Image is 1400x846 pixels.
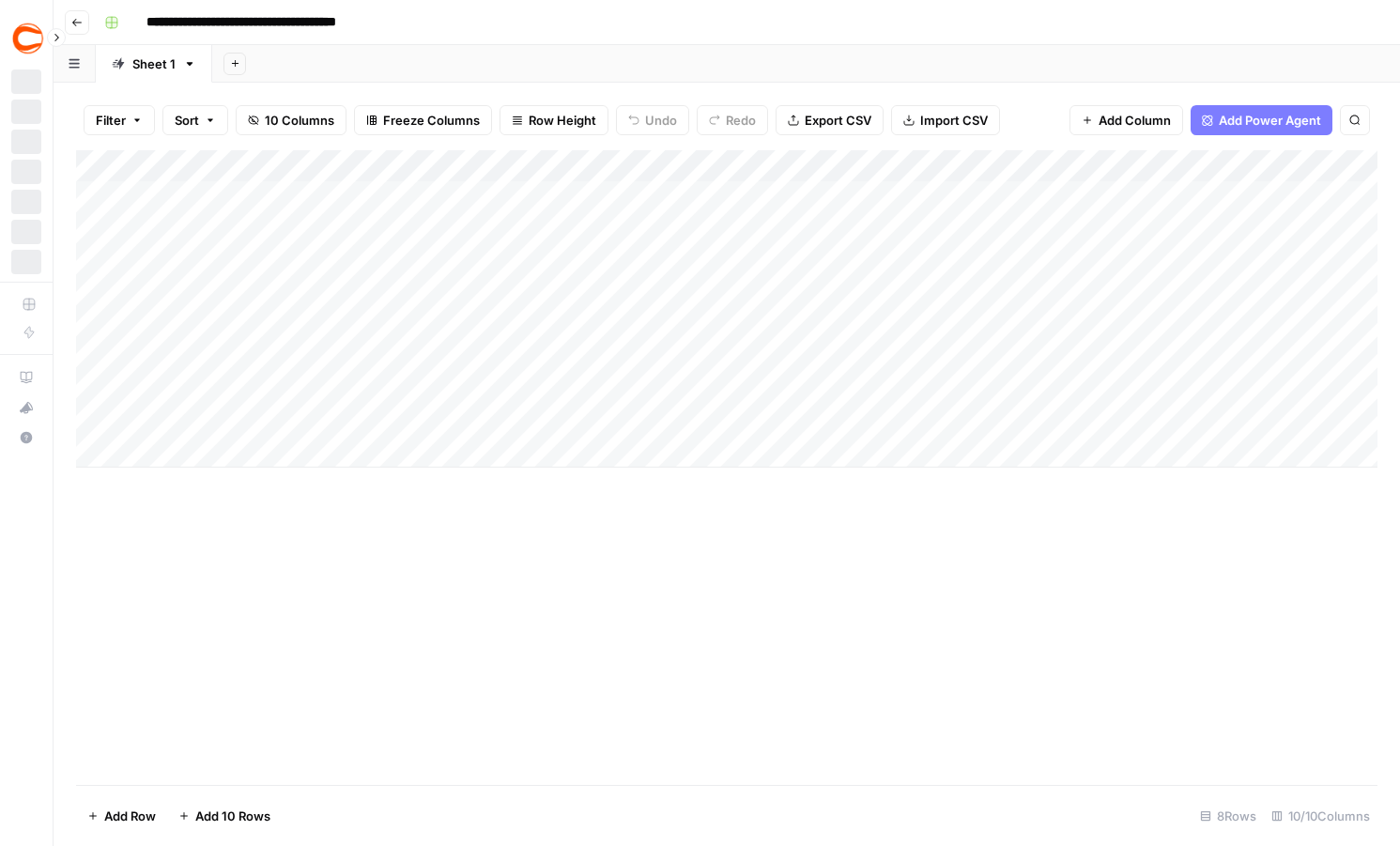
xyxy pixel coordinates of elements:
button: Workspace: Covers [11,15,41,62]
span: Freeze Columns [383,111,480,130]
button: Filter [84,105,155,135]
button: Export CSV [776,105,884,135]
div: Sheet 1 [132,54,176,73]
span: Add Column [1099,111,1171,130]
button: Row Height [500,105,608,135]
div: 8 Rows [1192,801,1264,831]
span: Add 10 Rows [195,807,270,825]
div: What's new? [12,393,40,422]
button: Help + Support [11,423,41,453]
button: Freeze Columns [354,105,492,135]
span: Filter [96,111,126,130]
span: Redo [726,111,756,130]
span: Add Row [104,807,156,825]
button: Sort [162,105,228,135]
div: 10/10 Columns [1264,801,1377,831]
span: Sort [175,111,199,130]
span: Import CSV [920,111,988,130]
span: 10 Columns [265,111,334,130]
button: Import CSV [891,105,1000,135]
span: Row Height [529,111,596,130]
button: Add 10 Rows [167,801,282,831]
button: 10 Columns [236,105,346,135]
button: Redo [697,105,768,135]
button: Add Column [1069,105,1183,135]
button: What's new? [11,392,41,423]
img: Covers Logo [11,22,45,55]
button: Add Power Agent [1191,105,1332,135]
a: AirOps Academy [11,362,41,392]
button: Undo [616,105,689,135]
span: Export CSV [805,111,871,130]
button: Add Row [76,801,167,831]
span: Add Power Agent [1219,111,1321,130]
span: Undo [645,111,677,130]
a: Sheet 1 [96,45,212,83]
